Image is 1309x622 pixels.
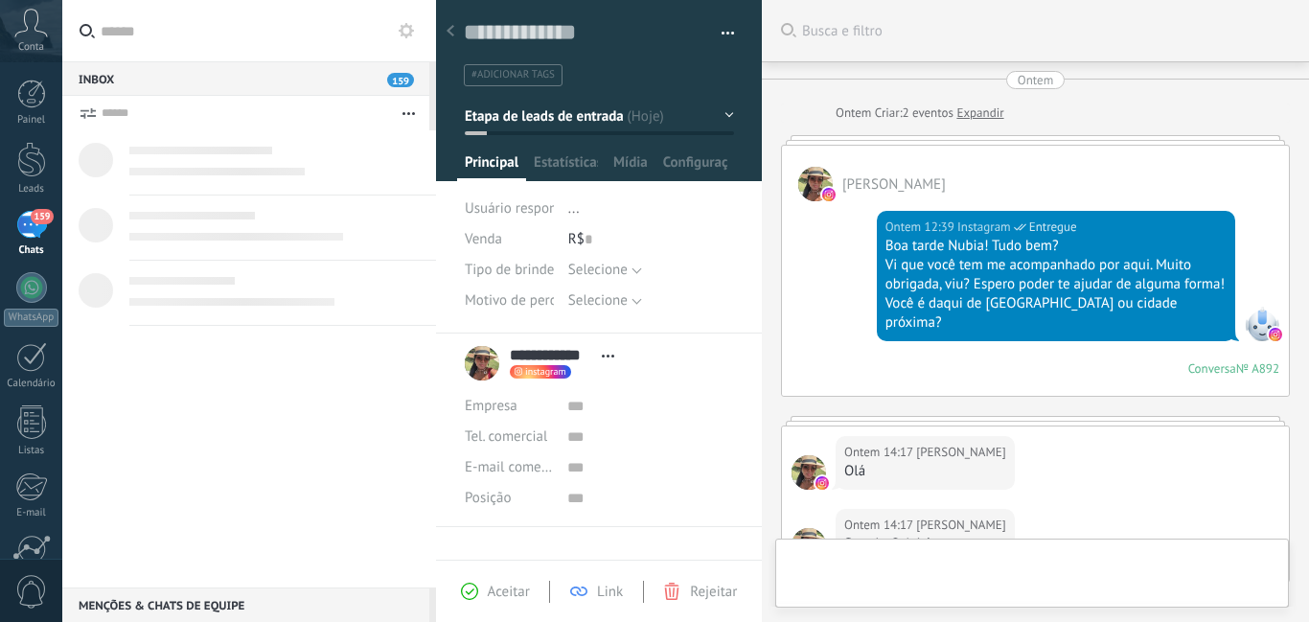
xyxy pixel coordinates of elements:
[842,175,946,194] span: Nubia Garcia
[465,491,511,505] span: Posição
[465,427,547,446] span: Tel. comercial
[885,294,1227,333] div: Você é daqui de [GEOGRAPHIC_DATA] ou cidade próxima?
[568,255,642,286] button: Selecione
[568,199,580,218] span: ...
[465,452,553,483] button: E-mail comercial
[568,286,642,316] button: Selecione
[4,309,58,327] div: WhatsApp
[465,263,554,277] span: Tipo de brinde
[1269,328,1282,341] img: instagram.svg
[957,218,1011,237] span: Instagram
[844,516,916,535] div: Ontem 14:17
[18,41,44,54] span: Conta
[471,68,555,81] span: #adicionar tags
[387,73,414,87] span: 159
[613,153,648,181] span: Mídia
[568,261,628,279] span: Selecione
[792,455,826,490] span: Nubia Garcia
[885,256,1227,294] div: Vi que você tem me acompanhado por aqui. Muito obrigada, viu? Espero poder te ajudar de alguma fo...
[62,587,429,622] div: Menções & Chats de equipe
[568,291,628,310] span: Selecione
[916,443,1005,462] span: Nubia Garcia
[465,153,518,181] span: Principal
[31,209,53,224] span: 159
[844,443,916,462] div: Ontem 14:17
[844,535,1006,554] div: Sou de Cuiabá
[4,445,59,457] div: Listas
[798,167,833,201] span: Nubia Garcia
[1236,360,1279,377] div: № A892
[597,583,623,601] span: Link
[690,583,737,601] span: Rejeitar
[903,104,953,123] span: 2 eventos
[663,153,727,181] span: Configurações
[465,422,547,452] button: Tel. comercial
[956,104,1003,123] a: Expandir
[1245,307,1279,341] span: Instagram
[1188,360,1236,377] div: Conversa
[465,286,554,316] div: Motivo de perda
[822,188,836,201] img: instagram.svg
[1029,218,1077,237] span: Entregue
[885,218,957,237] div: Ontem 12:39
[465,293,564,308] span: Motivo de perda
[802,22,1290,40] span: Busca e filtro
[465,458,567,476] span: E-mail comercial
[488,583,530,601] span: Aceitar
[62,61,429,96] div: Inbox
[836,104,1004,123] div: Criar:
[465,255,554,286] div: Tipo de brinde
[815,476,829,490] img: instagram.svg
[465,230,502,248] span: Venda
[844,462,1006,481] div: Olá
[4,378,59,390] div: Calendário
[4,114,59,127] div: Painel
[465,194,554,224] div: Usuário responsável
[465,224,554,255] div: Venda
[792,528,826,563] span: Nubia Garcia
[568,224,734,255] div: R$
[4,183,59,196] div: Leads
[4,244,59,257] div: Chats
[465,199,588,218] span: Usuário responsável
[465,391,553,422] div: Empresa
[465,483,553,514] div: Posição
[885,237,1227,256] div: Boa tarde Nubia! Tudo bem?
[836,104,875,123] div: Ontem
[534,153,598,181] span: Estatísticas
[1018,71,1053,89] div: Ontem
[4,507,59,519] div: E-mail
[916,516,1005,535] span: Nubia Garcia
[525,367,566,377] span: instagram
